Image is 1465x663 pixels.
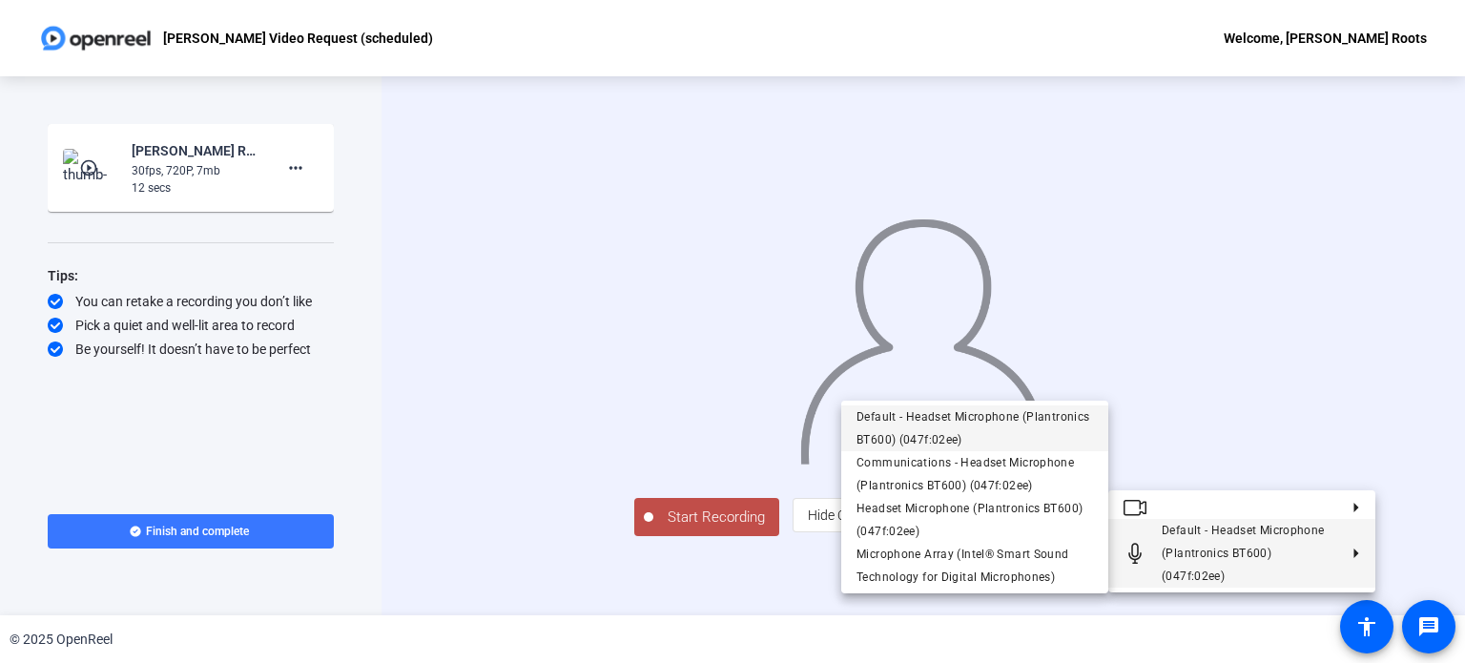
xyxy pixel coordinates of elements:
span: Microphone Array (Intel® Smart Sound Technology for Digital Microphones) [856,548,1069,584]
mat-icon: Video camera [1124,496,1146,519]
span: Communications - Headset Microphone (Plantronics BT600) (047f:02ee) [856,456,1074,492]
span: Default - Headset Microphone (Plantronics BT600) (047f:02ee) [1162,524,1325,583]
span: Default - Headset Microphone (Plantronics BT600) (047f:02ee) [856,410,1089,446]
span: Headset Microphone (Plantronics BT600) (047f:02ee) [856,502,1083,538]
mat-icon: Microphone [1124,542,1146,565]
